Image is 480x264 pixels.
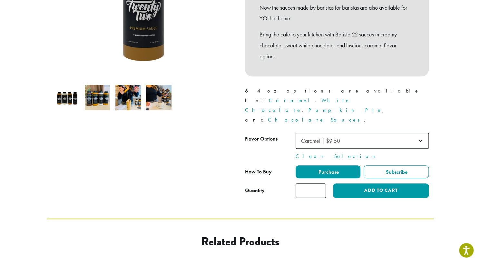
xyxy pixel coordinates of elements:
[296,152,429,160] a: Clear Selection
[260,2,414,24] p: Now the sauces made by baristas for baristas are also available for YOU at home!
[301,137,340,144] span: Caramel | $9.50
[54,85,80,110] img: Barista 22 12 oz Sauces - All Flavors
[245,97,350,113] a: White Chocolate
[245,134,296,144] label: Flavor Options
[317,169,338,175] span: Purchase
[296,133,429,149] span: Caramel | $9.50
[146,85,171,110] img: Barista 22 Premium Sauces (12 oz.) - Image 4
[245,86,429,125] p: 64 oz options are available for , , , and .
[385,169,407,175] span: Subscribe
[296,183,326,198] input: Product quantity
[309,107,382,113] a: Pumpkin Pie
[260,29,414,62] p: Bring the cafe to your kitchen with Barista 22 sauces in creamy chocolate, sweet white chocolate,...
[85,85,110,110] img: B22 12 oz sauces line up
[245,187,265,194] div: Quantity
[245,168,272,175] span: How To Buy
[99,235,382,249] h2: Related products
[333,183,428,198] button: Add to cart
[299,134,347,147] span: Caramel | $9.50
[115,85,141,110] img: Barista 22 Premium Sauces (12 oz.) - Image 3
[269,97,315,104] a: Caramel
[268,116,364,123] a: Chocolate Sauces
